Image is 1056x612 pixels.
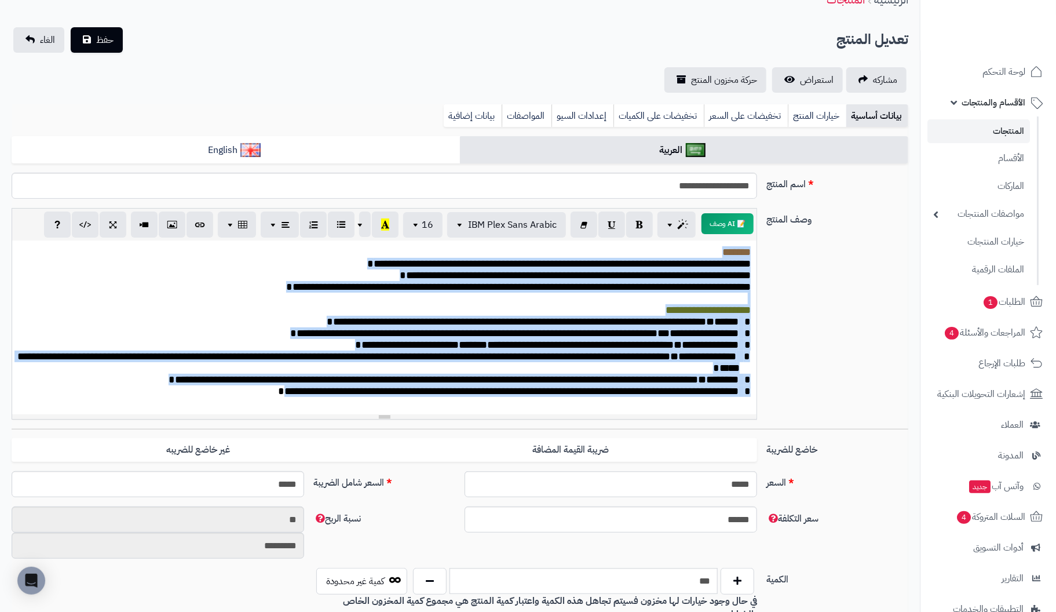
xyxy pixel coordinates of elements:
span: وآتس آب [968,478,1024,494]
a: أدوات التسويق [927,534,1049,562]
label: السعر شامل الضريبة [309,471,460,490]
button: 16 [403,212,443,238]
a: حركة مخزون المنتج [664,67,766,93]
button: 📝 AI وصف [701,213,754,234]
a: التقارير [927,564,1049,592]
a: العملاء [927,411,1049,439]
span: استعراض [800,73,834,87]
label: خاضع للضريبة [762,438,913,457]
h2: تعديل المنتج [836,28,908,52]
a: لوحة التحكم [927,58,1049,86]
label: غير خاضع للضريبه [12,438,385,462]
span: حفظ [96,33,114,47]
span: المدونة [998,447,1024,464]
button: حفظ [71,27,123,53]
a: إعدادات السيو [551,104,613,128]
span: نسبة الربح [313,512,361,526]
label: الكمية [762,568,913,586]
span: الطلبات [982,294,1025,310]
span: المراجعات والأسئلة [944,325,1025,341]
a: بيانات أساسية [846,104,908,128]
a: مشاركه [846,67,907,93]
span: IBM Plex Sans Arabic [468,218,557,232]
label: وصف المنتج [762,208,913,227]
img: English [240,143,261,157]
a: العربية [460,136,908,165]
a: خيارات المنتج [788,104,846,128]
a: المنتجات [927,119,1030,143]
a: بيانات إضافية [444,104,502,128]
a: تخفيضات على السعر [704,104,788,128]
a: السلات المتروكة4 [927,503,1049,531]
img: العربية [686,143,706,157]
span: الأقسام والمنتجات [962,94,1025,111]
span: العملاء [1001,417,1024,433]
a: الماركات [927,174,1030,199]
label: اسم المنتج [762,173,913,191]
span: الغاء [40,33,55,47]
a: المدونة [927,442,1049,469]
a: وآتس آبجديد [927,472,1049,500]
label: ضريبة القيمة المضافة [385,438,758,462]
a: المواصفات [502,104,551,128]
a: الأقسام [927,146,1030,171]
a: الغاء [13,27,64,53]
span: جديد [969,480,991,493]
label: السعر [762,471,913,490]
button: IBM Plex Sans Arabic [447,212,566,238]
a: تخفيضات على الكميات [613,104,704,128]
a: خيارات المنتجات [927,230,1030,254]
span: حركة مخزون المنتج [691,73,757,87]
span: 16 [422,218,433,232]
a: الطلبات1 [927,288,1049,316]
span: مشاركه [873,73,897,87]
a: English [12,136,460,165]
span: إشعارات التحويلات البنكية [937,386,1025,402]
a: استعراض [772,67,843,93]
a: طلبات الإرجاع [927,349,1049,377]
span: التقارير [1002,570,1024,586]
a: الملفات الرقمية [927,257,1030,282]
a: المراجعات والأسئلة4 [927,319,1049,347]
a: مواصفات المنتجات [927,202,1030,227]
span: 1 [983,296,998,309]
span: طلبات الإرجاع [978,355,1025,371]
span: أدوات التسويق [973,540,1024,556]
span: سعر التكلفة [766,512,819,526]
span: 4 [956,511,971,524]
span: السلات المتروكة [956,509,1025,525]
a: إشعارات التحويلات البنكية [927,380,1049,408]
span: 4 [944,326,959,340]
div: Open Intercom Messenger [17,567,45,595]
span: لوحة التحكم [982,64,1025,80]
img: logo-2.png [977,9,1045,33]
